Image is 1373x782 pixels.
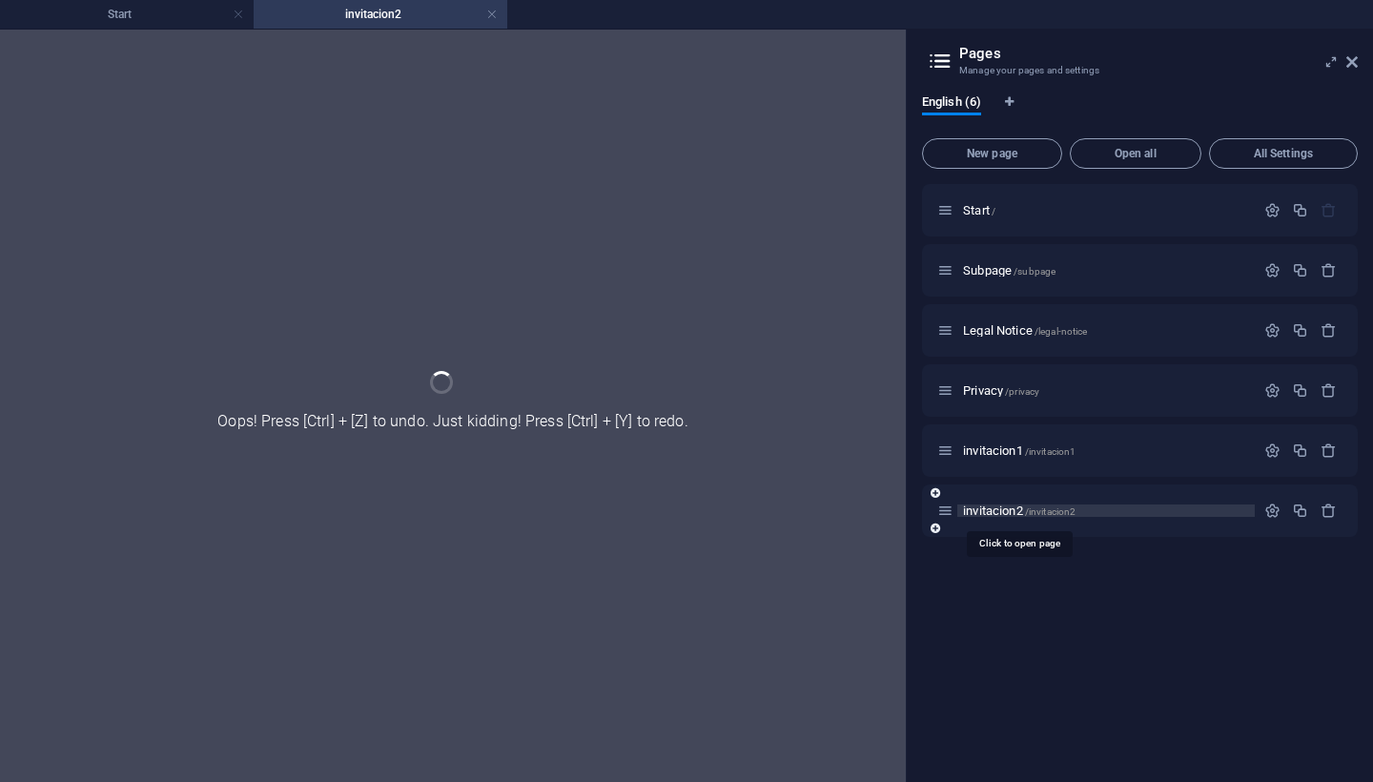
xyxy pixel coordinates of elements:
div: Remove [1321,503,1337,519]
div: Remove [1321,382,1337,399]
h3: Manage your pages and settings [959,62,1320,79]
span: /invitacion2 [1025,506,1076,517]
div: Settings [1264,442,1281,459]
div: Language Tabs [922,94,1358,131]
span: Click to open page [963,383,1039,398]
div: Duplicate [1292,262,1308,278]
span: /invitacion1 [1025,446,1076,457]
div: Duplicate [1292,503,1308,519]
span: /subpage [1014,266,1055,277]
span: New page [931,148,1054,159]
div: invitacion2/invitacion2 [957,504,1255,517]
div: invitacion1/invitacion1 [957,444,1255,457]
button: New page [922,138,1062,169]
div: The startpage cannot be deleted [1321,202,1337,218]
span: All Settings [1218,148,1349,159]
div: Duplicate [1292,382,1308,399]
div: Privacy/privacy [957,384,1255,397]
span: / [992,206,995,216]
span: Click to open page [963,203,995,217]
span: English (6) [922,91,981,117]
span: /privacy [1005,386,1039,397]
span: Click to open page [963,323,1087,338]
span: invitacion2 [963,504,1076,518]
span: Click to open page [963,263,1055,278]
h2: Pages [959,45,1358,62]
div: Settings [1264,503,1281,519]
h4: invitacion2 [254,4,507,25]
button: Open all [1070,138,1201,169]
div: Settings [1264,202,1281,218]
div: Settings [1264,262,1281,278]
div: Duplicate [1292,322,1308,339]
div: Legal Notice/legal-notice [957,324,1255,337]
span: Click to open page [963,443,1076,458]
div: Settings [1264,322,1281,339]
div: Duplicate [1292,202,1308,218]
div: Remove [1321,322,1337,339]
span: Open all [1078,148,1193,159]
div: Duplicate [1292,442,1308,459]
div: Subpage/subpage [957,264,1255,277]
span: /legal-notice [1035,326,1088,337]
button: All Settings [1209,138,1358,169]
div: Remove [1321,442,1337,459]
div: Remove [1321,262,1337,278]
div: Start/ [957,204,1255,216]
div: Settings [1264,382,1281,399]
